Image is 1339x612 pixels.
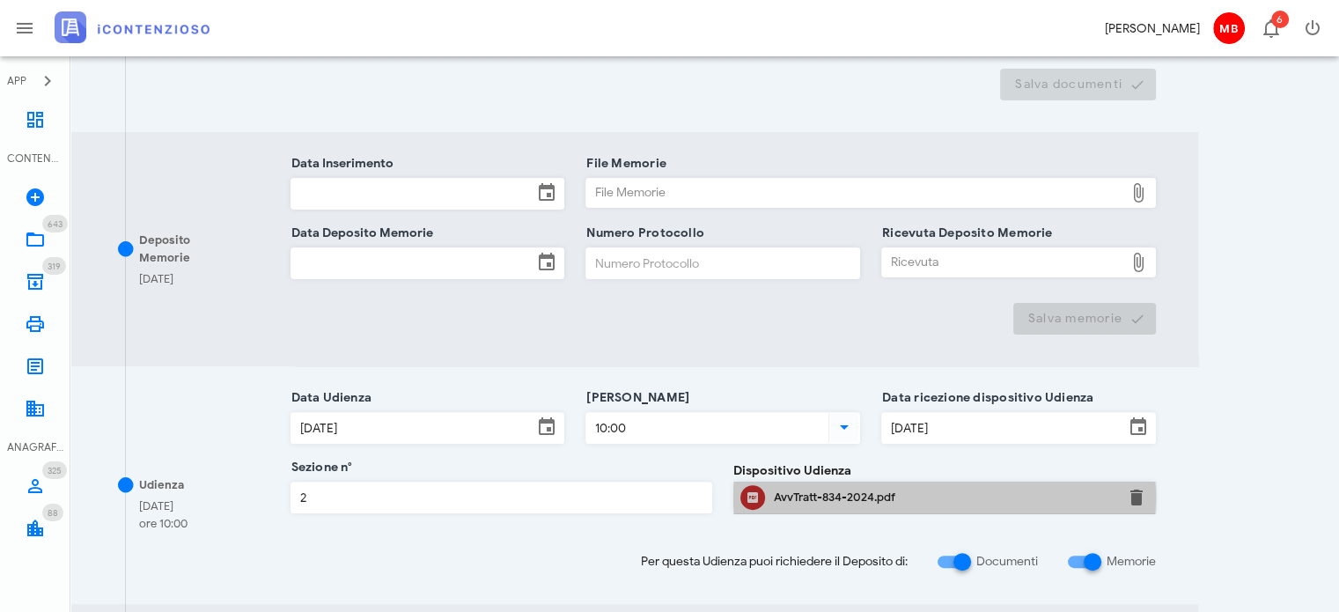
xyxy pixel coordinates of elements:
[877,389,1093,407] label: Data ricezione dispositivo Udienza
[139,476,184,494] div: Udienza
[139,515,188,533] div: ore 10:00
[42,215,68,232] span: Distintivo
[139,232,243,266] div: Deposito Memorie
[1207,7,1249,49] button: MB
[42,257,66,275] span: Distintivo
[139,270,173,288] div: [DATE]
[48,261,61,272] span: 319
[774,483,1115,512] div: Clicca per aprire un'anteprima del file o scaricarlo
[733,461,851,480] label: Dispositivo Udienza
[581,155,666,173] label: File Memorie
[1105,19,1200,38] div: [PERSON_NAME]
[882,248,1124,277] div: Ricevuta
[976,553,1038,571] label: Documenti
[42,504,63,521] span: Distintivo
[139,498,188,515] div: [DATE]
[581,225,704,242] label: Numero Protocollo
[740,485,765,510] button: Clicca per aprire un'anteprima del file o scaricarlo
[286,389,372,407] label: Data Udienza
[1271,11,1289,28] span: Distintivo
[586,248,859,278] input: Numero Protocollo
[1213,12,1245,44] span: MB
[55,11,210,43] img: logo-text-2x.png
[1249,7,1291,49] button: Distintivo
[42,461,67,479] span: Distintivo
[586,179,1124,207] div: File Memorie
[774,490,1115,505] div: AvvTratt-834-2024.pdf
[48,507,58,519] span: 88
[7,439,63,455] div: ANAGRAFICA
[641,552,908,571] span: Per questa Udienza puoi richiedere il Deposito di:
[48,465,62,476] span: 325
[1107,553,1156,571] label: Memorie
[877,225,1052,242] label: Ricevuta Deposito Memorie
[1126,487,1147,508] button: Elimina
[581,389,689,407] label: [PERSON_NAME]
[291,483,712,512] input: Sezione n°
[286,459,353,476] label: Sezione n°
[586,413,825,443] input: Ora Udienza
[48,218,63,230] span: 643
[7,151,63,166] div: CONTENZIOSO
